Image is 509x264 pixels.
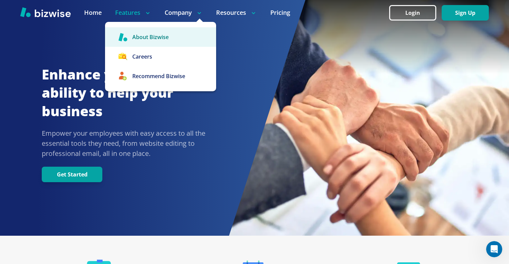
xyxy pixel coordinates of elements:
[42,167,102,182] button: Get Started
[42,128,229,159] p: Empower your employees with easy access to all the essential tools they need, from website editin...
[105,27,216,47] a: About Bizwise
[165,8,203,17] p: Company
[216,8,257,17] p: Resources
[42,65,229,120] h2: Enhance your teams ability to help your business
[115,8,151,17] p: Features
[442,5,489,21] button: Sign Up
[105,66,216,86] a: Recommend Bizwise
[105,47,216,66] a: Careers
[270,8,290,17] a: Pricing
[389,5,436,21] button: Login
[389,10,442,16] a: Login
[486,241,502,257] iframe: Intercom live chat
[42,171,102,178] a: Get Started
[20,7,71,17] img: Bizwise Logo
[84,8,102,17] a: Home
[442,10,489,16] a: Sign Up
